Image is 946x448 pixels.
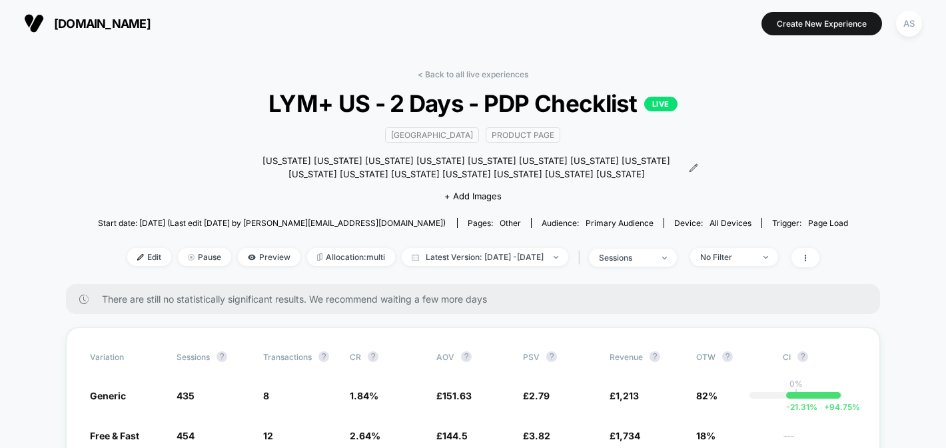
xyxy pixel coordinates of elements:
button: ? [650,351,660,362]
span: 151.63 [442,390,472,401]
span: -21.31 % [786,402,817,412]
span: 82% [696,390,717,401]
span: 2.79 [529,390,550,401]
span: + [824,402,829,412]
span: Variation [90,351,163,362]
img: rebalance [317,253,322,261]
div: No Filter [700,252,753,262]
span: PSV [523,352,540,362]
span: 3.82 [529,430,550,441]
button: ? [368,351,378,362]
span: Free & Fast [90,430,139,441]
span: LYM+ US - 2 Days - PDP Checklist [135,89,811,117]
span: £ [523,390,550,401]
img: edit [137,254,144,261]
span: 1.84 % [350,390,378,401]
span: 12 [263,430,273,441]
img: end [662,257,667,259]
span: --- [783,432,856,442]
span: £ [610,430,640,441]
span: 454 [177,430,195,441]
span: 8 [263,390,269,401]
img: calendar [412,254,419,261]
span: [DOMAIN_NAME] [54,17,151,31]
span: CR [350,352,361,362]
span: £ [523,430,550,441]
button: Create New Experience [761,12,882,35]
img: end [763,256,768,259]
span: 1,213 [616,390,639,401]
span: There are still no statistically significant results. We recommend waiting a few more days [102,293,853,305]
span: other [500,218,521,228]
span: 94.75 % [817,402,860,412]
span: Edit [127,248,171,266]
span: 1,734 [616,430,640,441]
span: 144.5 [442,430,468,441]
a: < Back to all live experiences [418,69,528,79]
span: all devices [709,218,751,228]
span: £ [610,390,639,401]
span: £ [436,390,472,401]
p: 0% [789,379,803,389]
div: AS [896,11,922,37]
button: ? [217,351,227,362]
span: Transactions [263,352,312,362]
button: ? [797,351,808,362]
span: + Add Images [444,191,502,201]
div: Audience: [542,218,654,228]
button: ? [722,351,733,362]
div: sessions [599,253,652,263]
span: Primary Audience [586,218,654,228]
span: Sessions [177,352,210,362]
span: Revenue [610,352,643,362]
span: Device: [664,218,761,228]
button: ? [461,351,472,362]
button: ? [546,351,557,362]
div: Pages: [468,218,521,228]
span: AOV [436,352,454,362]
span: [GEOGRAPHIC_DATA] [385,127,479,143]
span: Start date: [DATE] (Last edit [DATE] by [PERSON_NAME][EMAIL_ADDRESS][DOMAIN_NAME]) [98,218,446,228]
span: Product Page [486,127,560,143]
span: 2.64 % [350,430,380,441]
img: end [554,256,558,259]
span: Generic [90,390,126,401]
span: Page Load [808,218,848,228]
div: Trigger: [772,218,848,228]
span: OTW [696,351,769,362]
button: AS [892,10,926,37]
span: Latest Version: [DATE] - [DATE] [402,248,568,266]
span: Preview [238,248,300,266]
p: | [795,389,797,399]
span: 435 [177,390,195,401]
span: Pause [178,248,231,266]
span: Allocation: multi [307,248,395,266]
span: [US_STATE] [US_STATE] [US_STATE] [US_STATE] [US_STATE] [US_STATE] [US_STATE] [US_STATE] [US_STATE... [248,155,686,181]
span: 18% [696,430,715,441]
p: LIVE [644,97,678,111]
span: £ [436,430,468,441]
img: end [188,254,195,261]
button: [DOMAIN_NAME] [20,13,155,34]
button: ? [318,351,329,362]
span: | [575,248,589,267]
span: CI [783,351,856,362]
img: Visually logo [24,13,44,33]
